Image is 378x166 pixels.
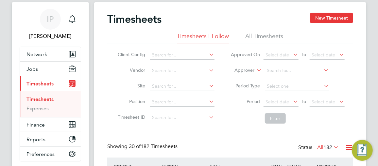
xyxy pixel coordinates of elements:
button: Network [20,47,81,61]
a: IP[PERSON_NAME] [20,9,81,40]
input: Select one [265,82,329,91]
a: Timesheets [26,96,54,102]
label: Vendor [116,67,146,73]
li: Timesheets I Follow [177,32,229,44]
li: All Timesheets [246,32,283,44]
span: Network [26,51,47,57]
input: Search for... [150,113,215,122]
button: Timesheets [20,76,81,91]
button: Jobs [20,62,81,76]
span: Reports [26,136,45,143]
button: New Timesheet [310,13,353,23]
button: Preferences [20,147,81,161]
span: 30 of [129,143,141,150]
span: Jobs [26,66,38,72]
a: Expenses [26,105,49,112]
span: 182 [323,144,332,151]
label: Approver [225,67,255,74]
label: Client Config [116,52,146,57]
label: Approved On [231,52,260,57]
div: Status [298,143,340,152]
input: Search for... [150,51,215,60]
span: Select date [312,52,335,58]
span: Inga Padrieziene [20,32,81,40]
label: Timesheet ID [116,114,146,120]
span: Finance [26,122,45,128]
span: Preferences [26,151,55,157]
span: IP [47,15,54,23]
button: Finance [20,117,81,132]
span: Select date [266,99,289,105]
div: Timesheets [20,91,81,117]
label: All [317,144,339,151]
h2: Timesheets [107,13,162,26]
button: Engage Resource Center [352,140,373,161]
span: 182 Timesheets [129,143,178,150]
input: Search for... [265,66,329,75]
input: Search for... [150,82,215,91]
label: Period [231,98,260,104]
div: Showing [107,143,179,150]
input: Search for... [150,66,215,75]
label: Site [116,83,146,89]
span: To [300,97,308,106]
span: To [300,50,308,59]
button: Filter [265,113,286,124]
span: Select date [312,99,335,105]
label: Position [116,98,146,104]
input: Search for... [150,98,215,107]
button: Reports [20,132,81,146]
span: Timesheets [26,81,54,87]
span: Select date [266,52,289,58]
label: Period Type [231,83,260,89]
